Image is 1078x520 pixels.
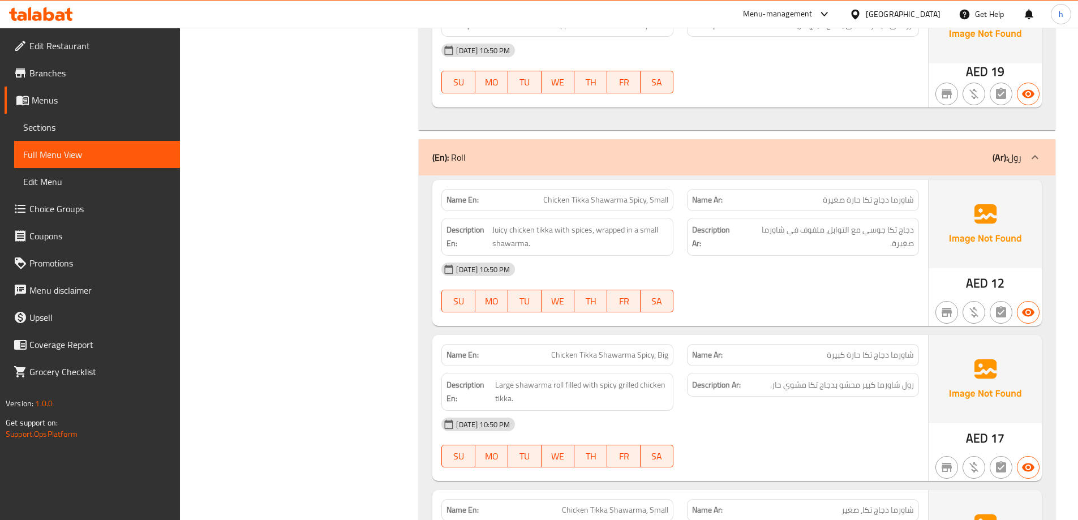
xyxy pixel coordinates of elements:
span: Edit Menu [23,175,171,188]
a: Sections [14,114,180,141]
span: [DATE] 10:50 PM [452,264,514,275]
img: Ae5nvW7+0k+MAAAAAElFTkSuQmCC [929,180,1042,268]
span: Get support on: [6,415,58,430]
strong: Name Ar: [692,504,723,516]
span: Juicy chicken tikka with spices, wrapped in a small shawarma. [492,223,668,251]
span: Coupons [29,229,171,243]
span: MO [480,293,504,310]
span: رول شاورما كبير محشو بدجاج تكا مشوي حار. [770,378,914,392]
span: Sections [23,121,171,134]
span: MO [480,448,504,465]
span: SA [645,293,669,310]
span: Choice Groups [29,202,171,216]
span: [DATE] 10:50 PM [452,45,514,56]
a: Edit Restaurant [5,32,180,59]
span: 19 [991,61,1004,83]
span: Branches [29,66,171,80]
button: TU [508,290,541,312]
span: SU [446,448,470,465]
span: 12 [991,272,1004,294]
a: Menu disclaimer [5,277,180,304]
span: شاورما دجاج تكا حارة كبيرة [827,349,914,361]
b: (En): [432,149,449,166]
button: Purchased item [963,456,985,479]
a: Grocery Checklist [5,358,180,385]
div: (En): Roll(Ar):رول [419,139,1055,175]
span: Large shawarma roll filled with spicy grilled chicken tikka. [495,378,669,406]
strong: Description Ar: [692,378,741,392]
button: Not has choices [990,83,1012,105]
div: Menu-management [743,7,813,21]
span: FR [612,74,635,91]
span: TU [513,74,536,91]
button: MO [475,71,508,93]
button: WE [542,445,574,467]
span: AED [966,427,988,449]
strong: Name Ar: [692,349,723,361]
button: MO [475,445,508,467]
span: WE [546,74,570,91]
span: TH [579,448,603,465]
button: SA [641,71,673,93]
span: WE [546,448,570,465]
span: TU [513,448,536,465]
a: Branches [5,59,180,87]
span: SA [645,74,669,91]
button: WE [542,290,574,312]
span: Coverage Report [29,338,171,351]
span: Version: [6,396,33,411]
span: 1.0.0 [35,396,53,411]
div: [GEOGRAPHIC_DATA] [866,8,940,20]
button: Available [1017,456,1040,479]
span: Chicken Tikka Shawarma, Small [562,504,668,516]
strong: Description Ar: [692,223,739,251]
button: FR [607,290,640,312]
button: Not has choices [990,456,1012,479]
button: TH [574,71,607,93]
span: Promotions [29,256,171,270]
span: Grocery Checklist [29,365,171,379]
span: FR [612,293,635,310]
span: MO [480,74,504,91]
span: TU [513,293,536,310]
span: Full Menu View [23,148,171,161]
button: Purchased item [963,301,985,324]
a: Coverage Report [5,331,180,358]
a: Promotions [5,250,180,277]
strong: Description En: [446,18,497,32]
strong: Name En: [446,504,479,516]
span: Chicken Tikka Shawarma Spicy, Big [551,349,668,361]
button: TU [508,71,541,93]
span: Edit Restaurant [29,39,171,53]
button: Available [1017,301,1040,324]
button: TH [574,290,607,312]
span: Chicken Tikka Shawarma Spicy, Small [543,194,668,206]
strong: Description En: [446,378,492,406]
span: AED [966,272,988,294]
span: شاورما دجاج تكا حارة صغيرة [823,194,914,206]
strong: Name En: [446,349,479,361]
span: FR [612,448,635,465]
span: SU [446,74,470,91]
button: MO [475,290,508,312]
a: Upsell [5,304,180,331]
button: FR [607,445,640,467]
a: Edit Menu [14,168,180,195]
span: TH [579,293,603,310]
a: Full Menu View [14,141,180,168]
strong: Description Ar: [692,18,741,32]
button: Available [1017,83,1040,105]
span: AED [966,61,988,83]
span: Menus [32,93,171,107]
span: WE [546,293,570,310]
span: دجاج تكا جوسي مع التوابل، ملفوف في شاورما صغيرة. [742,223,914,251]
span: SU [446,293,470,310]
span: Upsell [29,311,171,324]
span: h [1059,8,1063,20]
p: Roll [432,151,466,164]
button: FR [607,71,640,93]
button: Not branch specific item [935,301,958,324]
button: SA [641,290,673,312]
b: (Ar): [993,149,1008,166]
button: SA [641,445,673,467]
